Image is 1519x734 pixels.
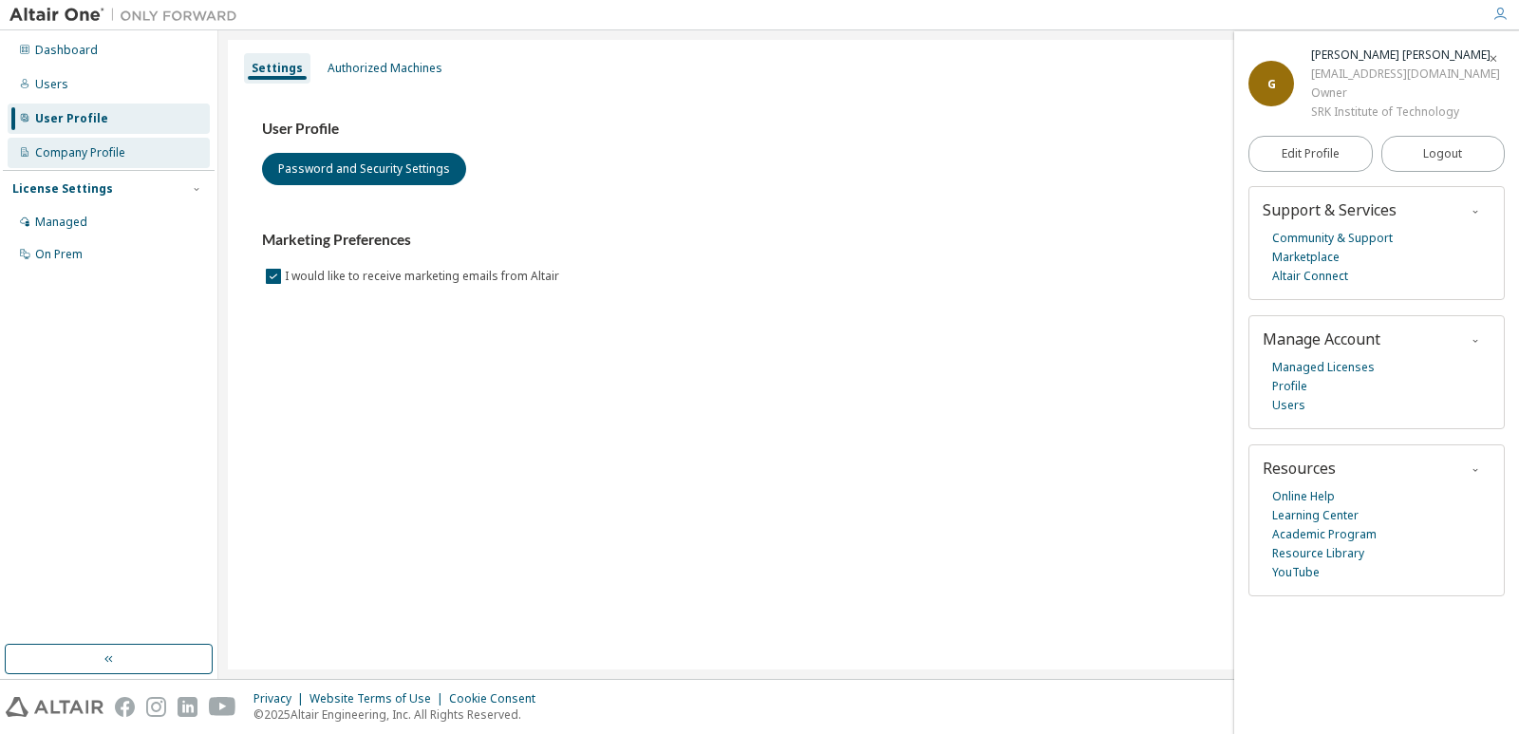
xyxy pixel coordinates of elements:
div: Users [35,77,68,92]
img: Altair One [9,6,247,25]
div: On Prem [35,247,83,262]
span: Logout [1423,144,1462,163]
div: License Settings [12,181,113,197]
img: altair_logo.svg [6,697,103,717]
a: Academic Program [1272,525,1377,544]
span: Manage Account [1263,329,1380,349]
div: [EMAIL_ADDRESS][DOMAIN_NAME] [1311,65,1500,84]
span: Support & Services [1263,199,1397,220]
button: Logout [1381,136,1506,172]
img: facebook.svg [115,697,135,717]
h3: User Profile [262,120,1475,139]
div: Website Terms of Use [309,691,449,706]
h3: Marketing Preferences [262,231,1475,250]
span: Edit Profile [1282,146,1340,161]
div: SRK Institute of Technology [1311,103,1500,122]
div: Owner [1311,84,1500,103]
div: Authorized Machines [328,61,442,76]
a: YouTube [1272,563,1320,582]
label: I would like to receive marketing emails from Altair [285,265,563,288]
a: Resource Library [1272,544,1364,563]
img: linkedin.svg [178,697,197,717]
div: Dashboard [35,43,98,58]
a: Learning Center [1272,506,1359,525]
div: Settings [252,61,303,76]
div: Company Profile [35,145,125,160]
a: Managed Licenses [1272,358,1375,377]
a: Profile [1272,377,1307,396]
div: Privacy [253,691,309,706]
div: User Profile [35,111,108,126]
img: youtube.svg [209,697,236,717]
a: Online Help [1272,487,1335,506]
a: Community & Support [1272,229,1393,248]
a: Marketplace [1272,248,1340,267]
span: G [1267,76,1276,92]
div: Cookie Consent [449,691,547,706]
a: Altair Connect [1272,267,1348,286]
div: Gowri Sankar Kommu [1311,46,1500,65]
a: Edit Profile [1248,136,1373,172]
img: instagram.svg [146,697,166,717]
p: © 2025 Altair Engineering, Inc. All Rights Reserved. [253,706,547,723]
div: Managed [35,215,87,230]
span: Resources [1263,458,1336,479]
a: Users [1272,396,1305,415]
button: Password and Security Settings [262,153,466,185]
